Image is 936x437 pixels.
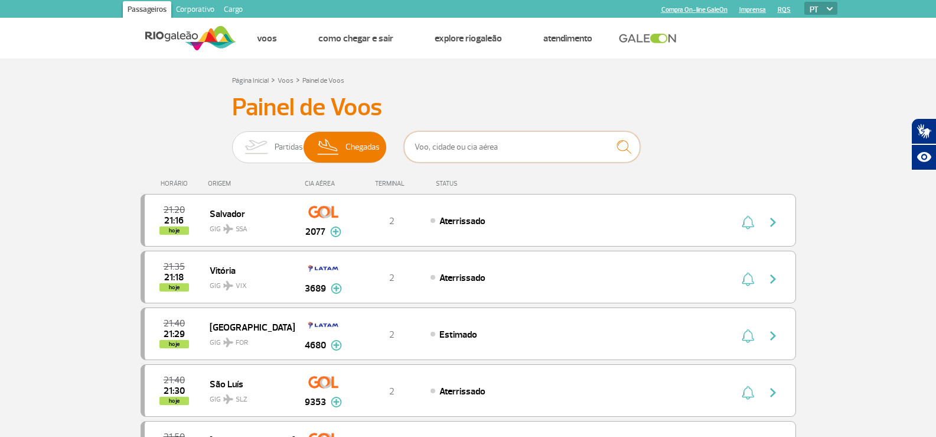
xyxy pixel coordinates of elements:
input: Voo, cidade ou cia aérea [404,131,640,163]
a: Explore RIOgaleão [435,33,502,44]
span: 2025-09-30 21:30:58 [164,387,185,395]
a: Imprensa [739,6,766,14]
span: VIX [236,281,247,292]
button: Abrir tradutor de língua de sinais. [911,118,936,144]
a: Voos [257,33,277,44]
img: mais-info-painel-voo.svg [331,283,342,294]
img: mais-info-painel-voo.svg [331,340,342,351]
a: Voos [278,76,293,85]
span: Aterrissado [439,386,485,397]
span: São Luís [210,376,285,391]
span: GIG [210,331,285,348]
span: 2025-09-30 21:40:00 [164,376,185,384]
a: > [271,73,275,86]
div: STATUS [430,180,526,187]
span: FOR [236,338,248,348]
img: seta-direita-painel-voo.svg [766,272,780,286]
a: Página Inicial [232,76,269,85]
span: Chegadas [345,132,380,163]
span: 9353 [305,395,326,409]
span: 3689 [305,281,326,296]
div: TERMINAL [353,180,430,187]
span: SSA [236,224,247,235]
div: ORIGEM [208,180,294,187]
img: destiny_airplane.svg [223,394,233,404]
span: hoje [159,340,189,348]
img: destiny_airplane.svg [223,224,233,234]
a: Atendimento [543,33,592,44]
img: seta-direita-painel-voo.svg [766,329,780,343]
span: 2025-09-30 21:35:00 [164,263,185,271]
h3: Painel de Voos [232,93,705,122]
button: Abrir recursos assistivos. [911,144,936,170]
div: Plugin de acessibilidade da Hand Talk. [911,118,936,170]
span: 2025-09-30 21:20:00 [164,206,185,214]
img: sino-painel-voo.svg [742,386,754,400]
a: Painel de Voos [302,76,344,85]
span: hoje [159,226,189,235]
a: Compra On-line GaleOn [661,6,728,14]
span: GIG [210,274,285,292]
span: Vitória [210,263,285,278]
img: destiny_airplane.svg [223,281,233,290]
img: destiny_airplane.svg [223,338,233,347]
div: HORÁRIO [144,180,208,187]
span: 2 [389,386,394,397]
span: 2 [389,329,394,341]
img: sino-painel-voo.svg [742,215,754,229]
img: sino-painel-voo.svg [742,329,754,343]
span: 2025-09-30 21:16:26 [164,216,184,225]
span: Partidas [275,132,303,163]
span: SLZ [236,394,247,405]
span: 2 [389,215,394,227]
span: 4680 [305,338,326,352]
span: Estimado [439,329,477,341]
a: RQS [778,6,791,14]
a: Cargo [219,1,247,20]
span: 2 [389,272,394,284]
span: GIG [210,218,285,235]
img: mais-info-painel-voo.svg [331,397,342,407]
a: Como chegar e sair [318,33,393,44]
img: mais-info-painel-voo.svg [330,226,341,237]
a: Corporativo [171,1,219,20]
img: seta-direita-painel-voo.svg [766,386,780,400]
span: Aterrissado [439,272,485,284]
span: GIG [210,388,285,405]
div: CIA AÉREA [294,180,353,187]
span: hoje [159,283,189,292]
span: 2025-09-30 21:29:00 [164,330,185,338]
img: sino-painel-voo.svg [742,272,754,286]
span: hoje [159,397,189,405]
span: 2025-09-30 21:40:00 [164,319,185,328]
a: > [296,73,300,86]
span: Aterrissado [439,215,485,227]
span: 2077 [305,225,325,239]
span: Salvador [210,206,285,221]
span: [GEOGRAPHIC_DATA] [210,319,285,335]
img: seta-direita-painel-voo.svg [766,215,780,229]
img: slider-desembarque [311,132,346,163]
a: Passageiros [123,1,171,20]
img: slider-embarque [237,132,275,163]
span: 2025-09-30 21:18:00 [164,273,184,281]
